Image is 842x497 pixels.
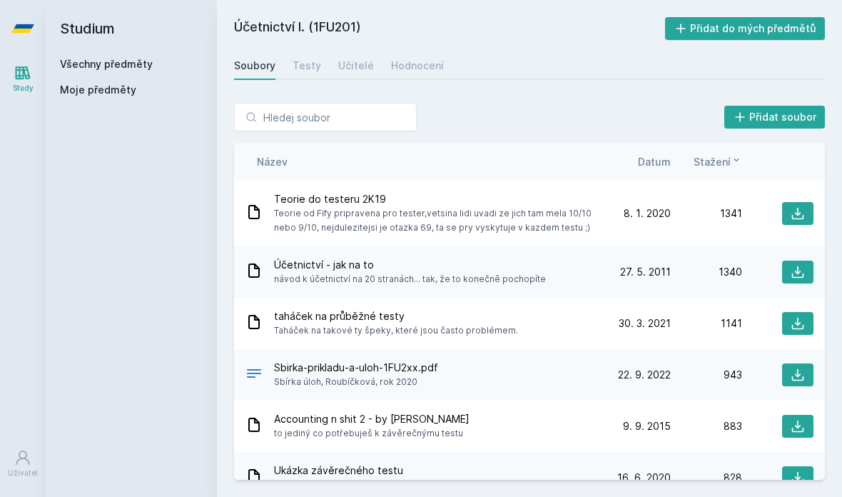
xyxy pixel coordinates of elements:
[724,106,826,129] button: Přidat soubor
[617,471,671,485] span: 16. 6. 2020
[338,51,374,80] a: Učitelé
[274,309,518,323] span: taháček na průběžné testy
[665,17,826,40] button: Přidat do mých předmětů
[619,316,671,331] span: 30. 3. 2021
[624,206,671,221] span: 8. 1. 2020
[391,59,444,73] div: Hodnocení
[623,419,671,433] span: 9. 9. 2015
[274,463,403,478] span: Ukázka závěrečného testu
[274,192,594,206] span: Teorie do testeru 2K19
[618,368,671,382] span: 22. 9. 2022
[694,154,731,169] span: Stažení
[694,154,742,169] button: Stažení
[234,51,275,80] a: Soubory
[3,57,43,101] a: Study
[274,478,403,492] span: Celý test z doby Covid
[13,83,34,94] div: Study
[3,442,43,486] a: Uživatel
[8,468,38,478] div: Uživatel
[245,365,263,386] div: PDF
[671,368,742,382] div: 943
[234,59,275,73] div: Soubory
[60,83,136,97] span: Moje předměty
[234,103,417,131] input: Hledej soubor
[274,258,546,272] span: Účetnictví - jak na to
[257,154,288,169] button: Název
[274,426,470,441] span: to jediný co potřebuješ k závěrečnýmu testu
[620,265,671,279] span: 27. 5. 2011
[274,412,470,426] span: Accounting n shit 2 - by [PERSON_NAME]
[293,51,321,80] a: Testy
[274,361,438,375] span: Sbirka-prikladu-a-uloh-1FU2xx.pdf
[671,206,742,221] div: 1341
[671,419,742,433] div: 883
[60,58,153,70] a: Všechny předměty
[671,316,742,331] div: 1141
[274,272,546,286] span: návod k účetnictví na 20 stranách... tak, že to konečně pochopíte
[274,206,594,235] span: Teorie od Fify pripravena pro tester,vetsina lidi uvadi ze jich tam mela 10/10 nebo 9/10, nejdule...
[638,154,671,169] button: Datum
[234,17,665,40] h2: Účetnictví I. (1FU201)
[293,59,321,73] div: Testy
[274,375,438,389] span: Sbírka úloh, Roubíčková, rok 2020
[671,265,742,279] div: 1340
[671,471,742,485] div: 828
[391,51,444,80] a: Hodnocení
[338,59,374,73] div: Učitelé
[274,323,518,338] span: Taháček na takové ty špeky, které jsou často problémem.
